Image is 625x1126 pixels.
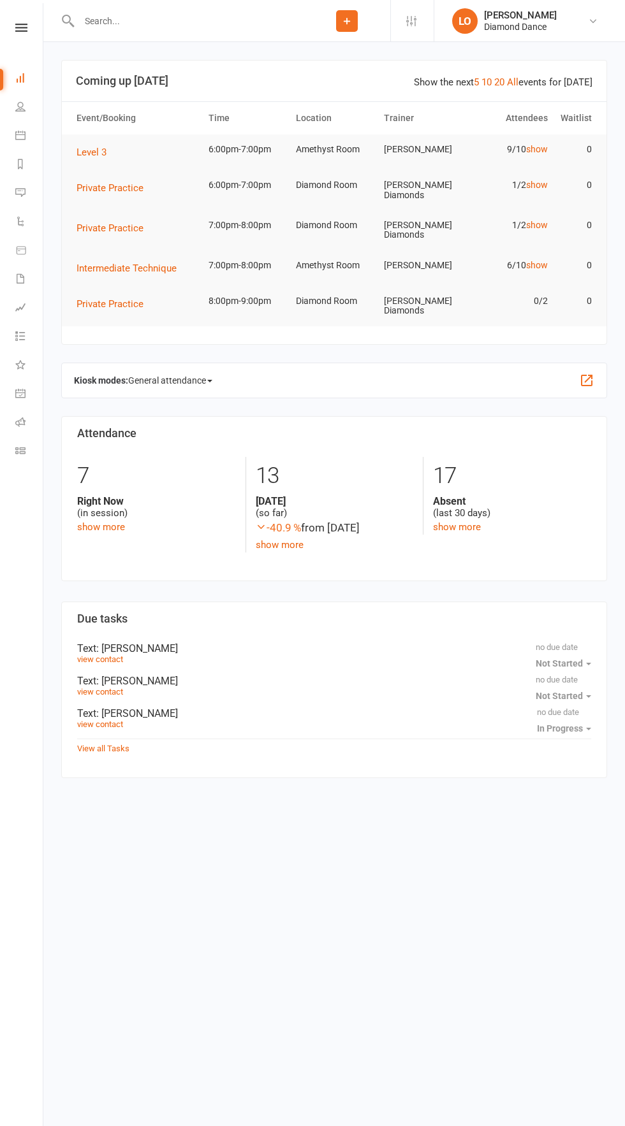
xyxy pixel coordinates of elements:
td: 1/2 [466,170,554,200]
td: 0 [554,134,598,164]
a: show more [256,539,304,551]
a: show more [433,521,481,533]
a: General attendance kiosk mode [15,380,44,409]
td: Diamond Room [290,170,378,200]
td: 7:00pm-8:00pm [203,250,291,280]
button: Level 3 [77,145,115,160]
strong: Right Now [77,495,236,507]
td: Diamond Room [290,210,378,240]
td: [PERSON_NAME] [378,250,466,280]
th: Waitlist [554,102,598,134]
div: (so far) [256,495,414,519]
a: view contact [77,719,123,729]
strong: Kiosk modes: [74,375,128,386]
td: 6/10 [466,250,554,280]
th: Time [203,102,291,134]
strong: [DATE] [256,495,414,507]
a: view contact [77,687,123,697]
a: Dashboard [15,65,44,94]
span: General attendance [128,370,212,391]
td: 0/2 [466,286,554,316]
th: Trainer [378,102,466,134]
td: 8:00pm-9:00pm [203,286,291,316]
strong: Absent [433,495,591,507]
div: Text [77,642,591,654]
span: : [PERSON_NAME] [96,707,178,719]
a: People [15,94,44,122]
a: Product Sales [15,237,44,266]
td: 6:00pm-7:00pm [203,170,291,200]
span: Level 3 [77,147,107,158]
a: View all Tasks [77,744,129,753]
td: [PERSON_NAME] Diamonds [378,210,466,250]
div: [PERSON_NAME] [484,10,557,21]
a: Class kiosk mode [15,438,44,466]
input: Search... [75,12,304,30]
td: [PERSON_NAME] [378,134,466,164]
span: Private Practice [77,222,143,234]
td: Diamond Room [290,286,378,316]
td: 0 [554,210,598,240]
td: 9/10 [466,134,554,164]
div: 17 [433,457,591,495]
div: LO [452,8,478,34]
div: 7 [77,457,236,495]
td: 6:00pm-7:00pm [203,134,291,164]
button: Private Practice [77,180,152,196]
th: Location [290,102,378,134]
td: 1/2 [466,210,554,240]
a: 5 [474,76,479,88]
td: Amethyst Room [290,250,378,280]
a: 20 [494,76,504,88]
span: -40.9 % [256,521,301,534]
td: 0 [554,170,598,200]
div: Diamond Dance [484,21,557,32]
a: 10 [482,76,492,88]
th: Attendees [466,102,554,134]
span: Private Practice [77,298,143,310]
a: Reports [15,151,44,180]
button: Private Practice [77,220,152,236]
span: Intermediate Technique [77,263,177,274]
a: What's New [15,352,44,380]
span: Private Practice [77,182,143,194]
th: Event/Booking [71,102,203,134]
div: 13 [256,457,414,495]
h3: Attendance [77,427,591,440]
td: [PERSON_NAME] Diamonds [378,286,466,326]
td: 0 [554,250,598,280]
a: Assessments [15,294,44,323]
span: : [PERSON_NAME] [96,642,178,654]
div: Text [77,707,591,719]
div: (in session) [77,495,236,519]
a: All [507,76,518,88]
button: Private Practice [77,296,152,312]
div: from [DATE] [256,519,414,537]
a: Calendar [15,122,44,151]
div: Show the next events for [DATE] [414,75,592,90]
td: 0 [554,286,598,316]
a: show [526,260,548,270]
a: show more [77,521,125,533]
td: Amethyst Room [290,134,378,164]
a: Roll call kiosk mode [15,409,44,438]
td: 7:00pm-8:00pm [203,210,291,240]
a: view contact [77,654,123,664]
span: : [PERSON_NAME] [96,675,178,687]
a: show [526,220,548,230]
div: (last 30 days) [433,495,591,519]
td: [PERSON_NAME] Diamonds [378,170,466,210]
a: show [526,180,548,190]
h3: Coming up [DATE] [76,75,592,87]
a: show [526,144,548,154]
div: Text [77,675,591,687]
h3: Due tasks [77,612,591,625]
button: Intermediate Technique [77,261,186,276]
